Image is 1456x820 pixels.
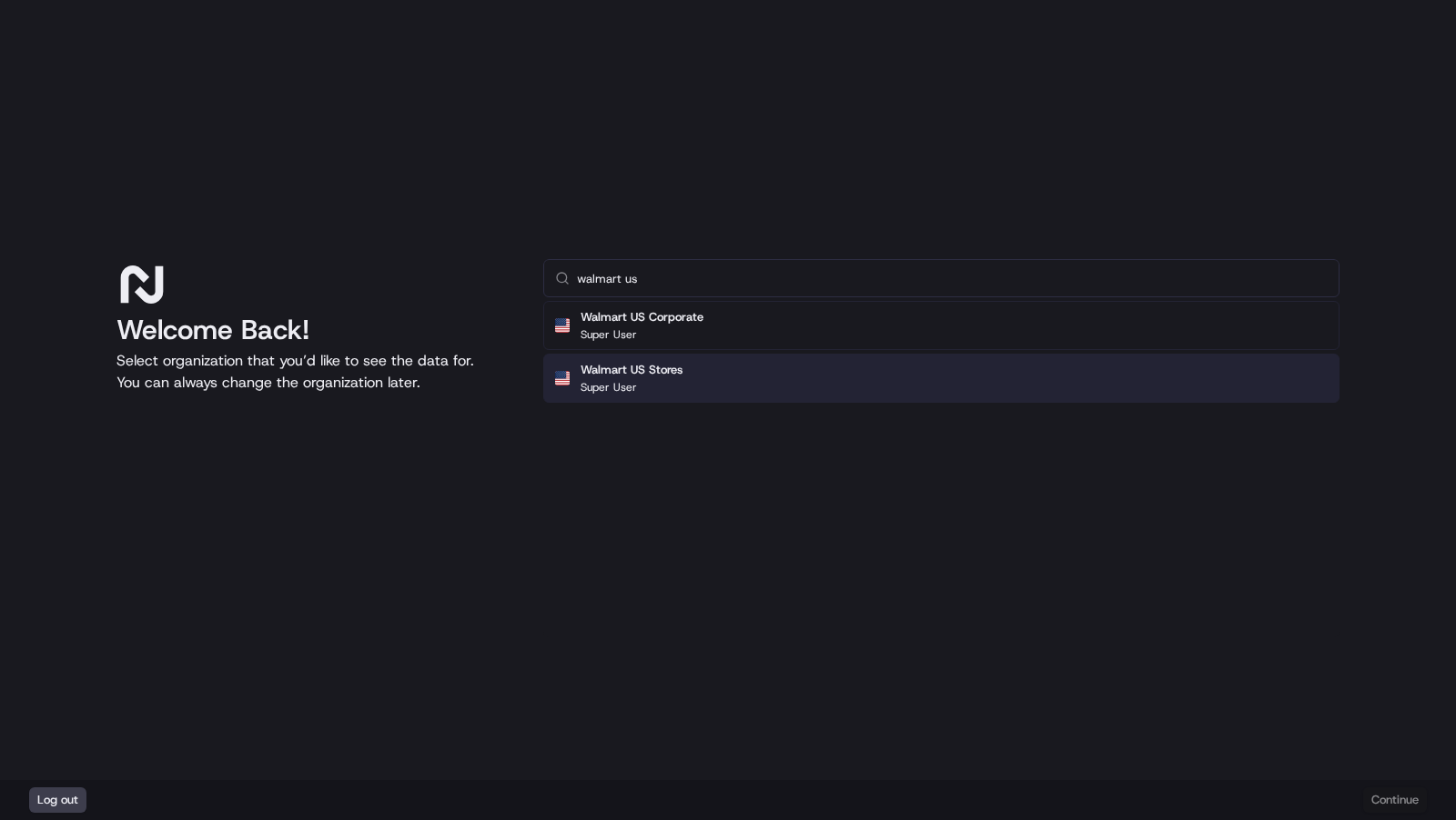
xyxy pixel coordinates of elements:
[555,318,570,333] img: Flag of us
[581,380,637,395] p: Super User
[581,309,703,325] h2: Walmart US Corporate
[116,314,514,346] h1: Welcome Back!
[29,787,86,813] button: Log out
[581,327,637,342] p: Super User
[555,371,570,385] img: Flag of us
[577,260,1328,296] input: Type to search...
[581,362,682,378] h2: Walmart US Stores
[543,297,1340,406] div: Suggestions
[116,350,514,394] p: Select organization that you’d like to see the data for. You can always change the organization l...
